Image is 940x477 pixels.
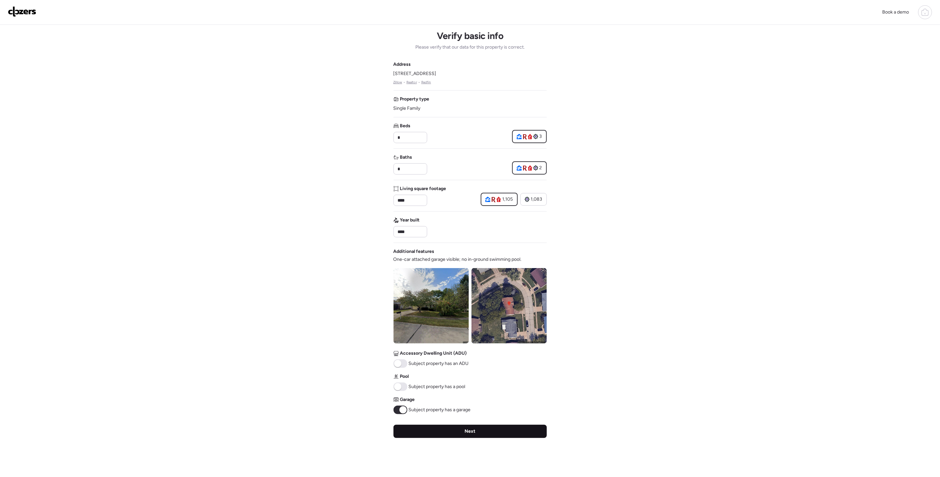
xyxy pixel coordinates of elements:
img: Logo [8,6,36,17]
span: • [418,80,420,85]
span: Subject property has an ADU [409,360,469,367]
span: 2 [540,165,542,171]
span: 3 [540,133,542,140]
a: Redfin [421,80,431,85]
span: Garage [400,396,415,403]
span: [STREET_ADDRESS] [394,70,436,77]
span: Address [394,61,411,68]
span: Subject property has a pool [409,383,466,390]
span: Pool [400,373,409,380]
span: One-car attached garage visible; no in-ground swimming pool. [394,256,522,263]
span: Accessory Dwelling Unit (ADU) [400,350,467,357]
span: Year built [400,217,420,223]
a: Realtor [406,80,417,85]
a: Zillow [394,80,402,85]
span: Living square footage [400,185,446,192]
span: Subject property has a garage [409,407,471,413]
span: Baths [400,154,412,161]
span: 1,083 [531,196,543,203]
span: • [403,80,405,85]
span: Single Family [394,105,421,112]
span: 1,105 [503,196,513,203]
span: Property type [400,96,430,102]
span: Additional features [394,248,434,255]
span: Book a demo [882,9,909,15]
span: Please verify that our data for this property is correct. [415,44,525,51]
h1: Verify basic info [437,30,503,41]
span: Beds [400,123,411,129]
span: Next [465,428,475,435]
